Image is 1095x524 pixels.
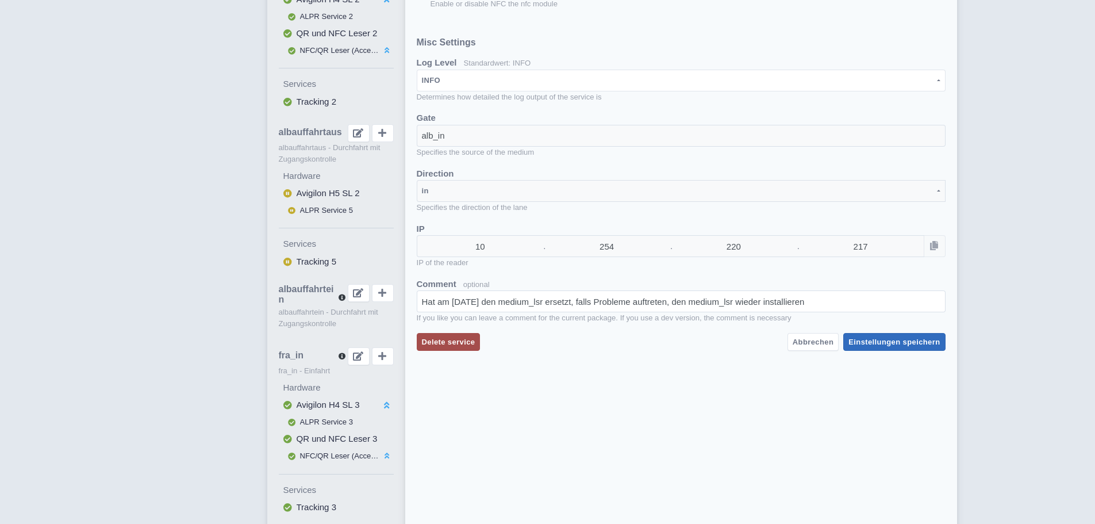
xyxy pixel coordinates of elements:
span: Tracking 5 [297,257,336,266]
span: QR und NFC Leser 2 [297,28,378,38]
span: fra_in [279,350,304,361]
button: Avigilon H4 SL 3 [279,396,394,414]
span: albauffahrtaus [279,127,342,137]
span: Einstellungen speichern [848,338,940,346]
small: Standardwert: INFO [464,59,531,67]
small: albauffahrtein - Durchfahrt mit Zugangskontrolle [279,307,394,329]
h5: Misc Settings [417,37,946,48]
button: Delete service [417,333,481,351]
button: QR und NFC Leser 2 [279,25,394,43]
button: Avigilon H5 SL 2 [279,185,394,202]
span: ALPR Service 5 [300,206,354,215]
label: Gate [417,112,436,125]
button: ALPR Service 2 [279,9,394,25]
button: ALPR Service 5 [279,202,394,219]
span: Delete service [422,338,475,346]
span: NFC/QR Leser (Access IS ATR210) Status 2 [300,46,449,55]
button: Tracking 5 [279,253,394,271]
label: Comment [417,278,456,291]
span: ALPR Service 2 [300,12,354,21]
label: Direction [417,167,454,181]
label: Hardware [283,170,394,183]
button: NFC/QR Leser (Access IS ATR210) Status 3 [279,448,394,464]
label: IP [417,223,425,236]
span: Avigilon H5 SL 2 [297,188,360,198]
label: Services [283,238,394,251]
label: Hardware [283,381,394,395]
button: QR und NFC Leser 3 [279,430,394,448]
label: Services [283,484,394,497]
span: Tracking 3 [297,502,336,512]
span: Abbrechen [793,338,833,346]
div: INFO [422,74,441,87]
div: Taken over from the lane [417,180,946,202]
button: INFO [417,70,946,91]
button: ALPR Service 3 [279,414,394,430]
small: If you like you can leave a comment for the current package. If you use a dev version, the commen... [417,312,946,324]
span: albauffahrtein [279,284,336,304]
span: optional [463,280,490,289]
small: IP of the reader [417,257,946,269]
label: Services [283,78,394,91]
span: ALPR Service 3 [300,418,354,426]
small: albauffahrtaus - Durchfahrt mit Zugangskontrolle [279,142,394,165]
button: NFC/QR Leser (Access IS ATR210) Status 2 [279,43,394,59]
span: NFC/QR Leser (Access IS ATR210) Status 3 [300,452,449,460]
button: Einstellungen speichern [843,333,945,351]
button: Abbrechen [787,333,839,351]
small: Specifies the direction of the lane [417,202,946,213]
small: fra_in - Einfahrt [279,365,394,377]
button: Tracking 3 [279,499,394,517]
span: Avigilon H4 SL 3 [297,400,360,410]
span: QR und NFC Leser 3 [297,434,378,443]
small: Specifies the source of the medium [417,147,946,158]
small: Determines how detailed the log output of the service is [417,91,946,103]
label: Log Level [417,56,457,70]
span: Tracking 2 [297,97,336,106]
button: Tracking 2 [279,93,394,111]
